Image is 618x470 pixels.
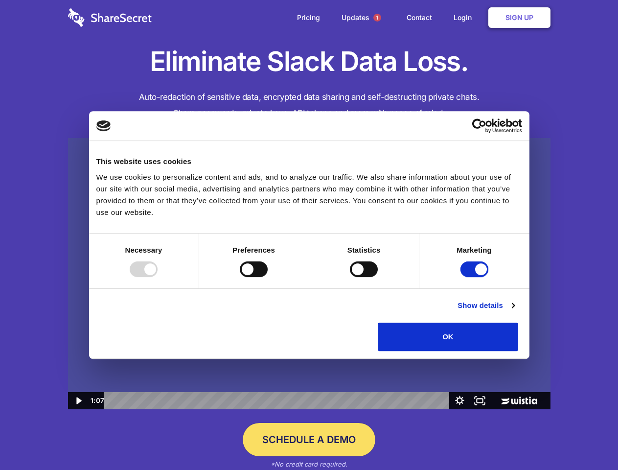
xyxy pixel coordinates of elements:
[397,2,442,33] a: Contact
[287,2,330,33] a: Pricing
[68,89,550,121] h4: Auto-redaction of sensitive data, encrypted data sharing and self-destructing private chats. Shar...
[569,421,606,458] iframe: Drift Widget Chat Controller
[444,2,486,33] a: Login
[490,392,550,409] a: Wistia Logo -- Learn More
[96,156,522,167] div: This website uses cookies
[96,120,111,131] img: logo
[112,392,445,409] div: Playbar
[232,246,275,254] strong: Preferences
[243,423,375,456] a: Schedule a Demo
[271,460,347,468] em: *No credit card required.
[347,246,381,254] strong: Statistics
[450,392,470,409] button: Show settings menu
[378,323,518,351] button: OK
[458,300,514,311] a: Show details
[68,392,88,409] button: Play Video
[373,14,381,22] span: 1
[488,7,550,28] a: Sign Up
[457,246,492,254] strong: Marketing
[436,118,522,133] a: Usercentrics Cookiebot - opens in a new window
[96,171,522,218] div: We use cookies to personalize content and ads, and to analyze our traffic. We also share informat...
[68,138,550,410] img: Sharesecret
[68,44,550,79] h1: Eliminate Slack Data Loss.
[68,8,152,27] img: logo-wordmark-white-trans-d4663122ce5f474addd5e946df7df03e33cb6a1c49d2221995e7729f52c070b2.svg
[470,392,490,409] button: Fullscreen
[125,246,162,254] strong: Necessary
